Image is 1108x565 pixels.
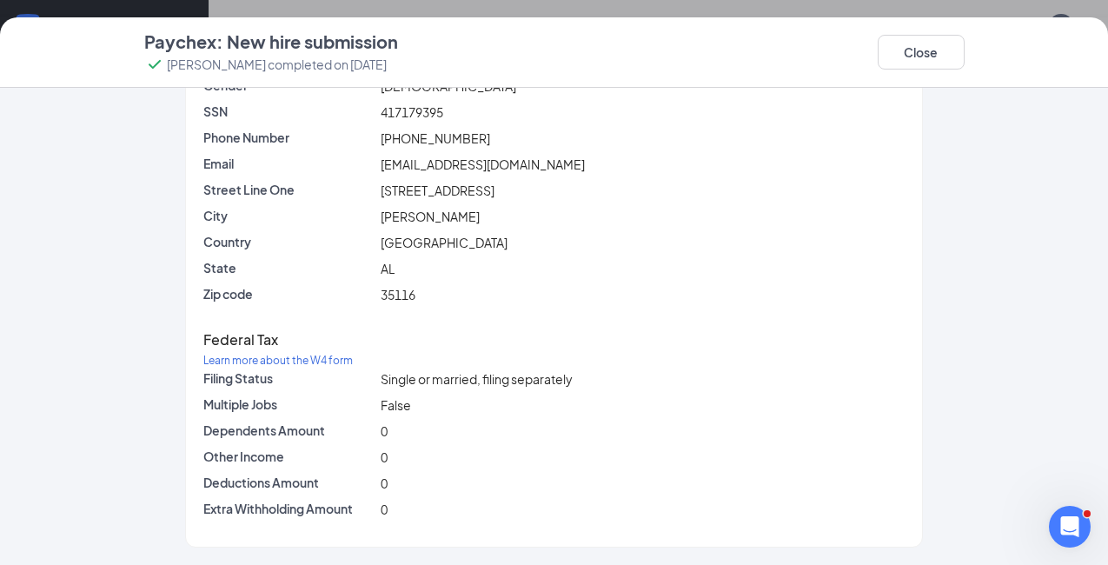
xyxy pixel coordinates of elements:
[144,30,398,54] h4: Paychex: New hire submission
[203,448,374,465] p: Other Income
[381,502,388,517] span: 0
[203,103,374,120] p: SSN
[203,233,374,250] p: Country
[203,155,374,172] p: Email
[381,130,490,146] span: [PHONE_NUMBER]
[381,156,585,172] span: [EMAIL_ADDRESS][DOMAIN_NAME]
[381,371,573,387] span: Single or married, filing separately
[203,181,374,198] p: Street Line One
[1049,506,1091,548] iframe: Intercom live chat
[203,395,374,413] p: Multiple Jobs
[203,500,374,517] p: Extra Withholding Amount
[167,56,387,73] p: [PERSON_NAME] completed on [DATE]
[381,235,508,250] span: [GEOGRAPHIC_DATA]
[203,422,374,439] p: Dependents Amount
[381,449,388,465] span: 0
[203,369,374,387] p: Filing Status
[381,475,388,491] span: 0
[878,35,965,70] button: Close
[381,104,443,120] span: 417179395
[203,351,353,367] a: Learn more about the W4 form
[203,285,374,302] p: Zip code
[203,207,374,224] p: City
[381,209,480,224] span: [PERSON_NAME]
[381,423,388,439] span: 0
[203,259,374,276] p: State
[203,129,374,146] p: Phone Number
[381,287,415,302] span: 35116
[381,397,411,413] span: False
[203,474,374,491] p: Deductions Amount
[144,54,165,75] svg: Checkmark
[203,330,278,349] span: Federal Tax
[203,354,353,367] span: Learn more about the W4 form
[381,183,494,198] span: [STREET_ADDRESS]
[381,261,395,276] span: AL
